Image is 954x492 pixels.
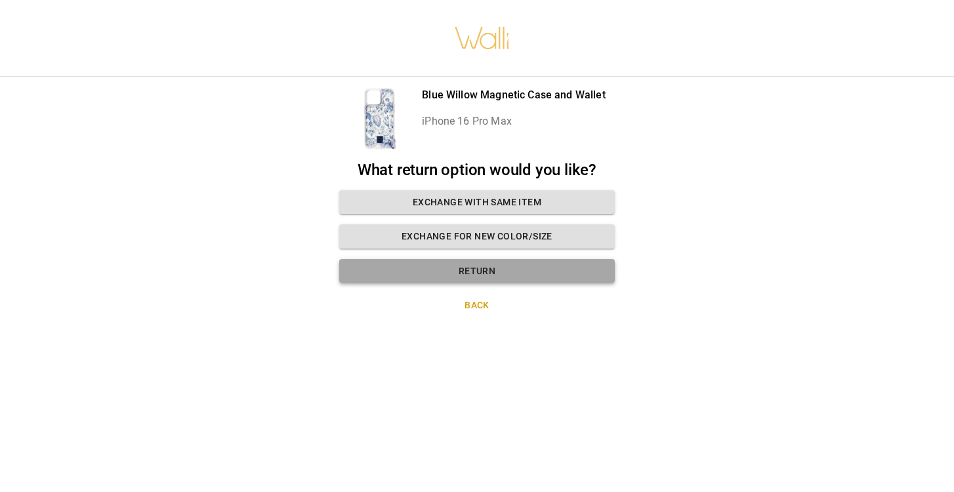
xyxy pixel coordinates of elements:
button: Exchange with same item [339,190,615,215]
p: iPhone 16 Pro Max [422,113,605,129]
p: Blue Willow Magnetic Case and Wallet [422,87,605,103]
h2: What return option would you like? [339,161,615,180]
button: Exchange for new color/size [339,224,615,249]
button: Back [339,293,615,318]
img: walli-inc.myshopify.com [454,10,510,66]
button: Return [339,259,615,283]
